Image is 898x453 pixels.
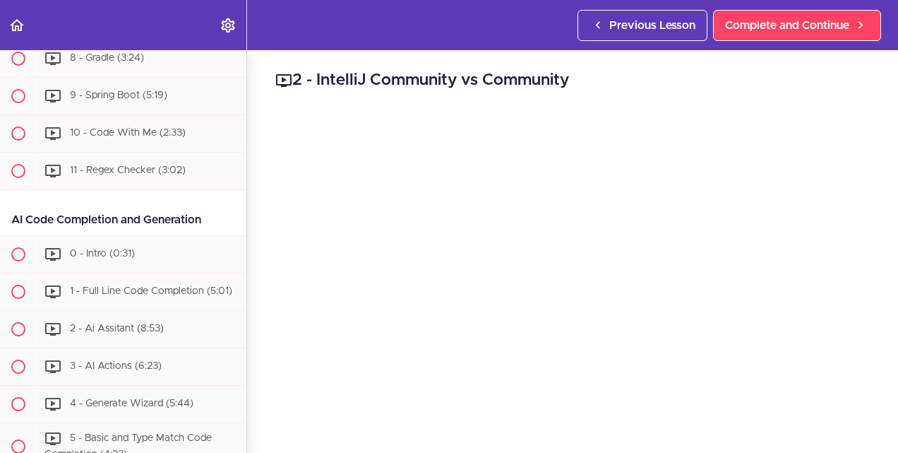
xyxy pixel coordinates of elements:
span: Previous Lesson [609,17,695,34]
span: 3 - AI Actions (6:23) [70,362,162,372]
span: 10 - Code With Me (2:33) [70,129,186,139]
span: 2 - Ai Assitant (8:53) [70,324,164,334]
h2: 2 - IntelliJ Community vs Community [275,69,870,93]
span: 8 - Gradle (3:24) [70,54,144,64]
span: 9 - Spring Boot (5:19) [70,91,167,101]
a: Complete and Continue [713,10,881,41]
span: Complete and Continue [725,17,849,34]
svg: Back to course curriculum [8,17,25,34]
iframe: Video Player [275,114,870,449]
svg: Settings Menu [220,17,237,34]
span: 1 - Full Line Code Completion (5:01) [70,287,232,297]
span: 4 - Generate Wizard (5:44) [70,399,193,409]
span: 11 - Regex Checker (3:02) [70,166,186,176]
span: 0 - Intro (0:31) [70,249,135,259]
a: Previous Lesson [577,10,707,41]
